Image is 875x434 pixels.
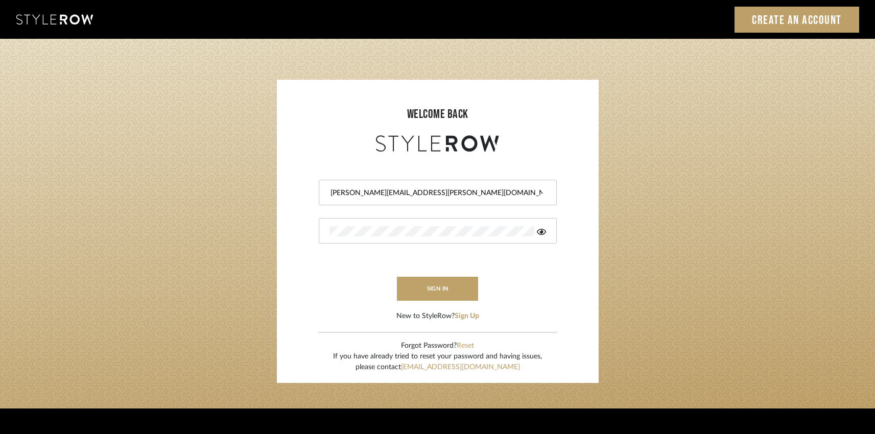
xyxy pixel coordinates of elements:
[735,7,859,33] a: Create an Account
[396,311,479,322] div: New to StyleRow?
[329,188,543,198] input: Email Address
[397,277,479,301] button: sign in
[401,364,520,371] a: [EMAIL_ADDRESS][DOMAIN_NAME]
[457,341,474,351] button: Reset
[333,351,542,373] div: If you have already tried to reset your password and having issues, please contact
[455,311,479,322] button: Sign Up
[333,341,542,351] div: Forgot Password?
[287,105,588,124] div: welcome back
